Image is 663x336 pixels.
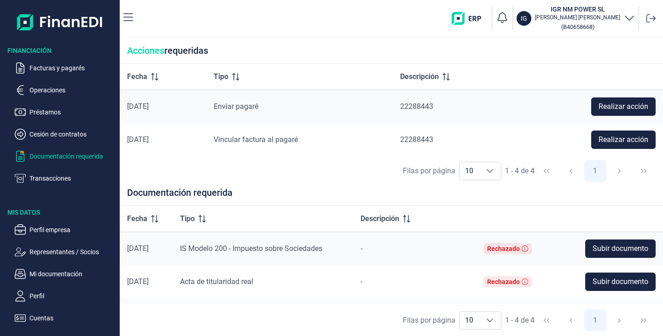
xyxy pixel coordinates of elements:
[361,213,399,224] span: Descripción
[535,309,558,331] button: First Page
[535,5,620,14] h3: IGR NM POWER SL
[593,243,648,254] span: Subir documento
[584,160,606,182] button: Page 1
[15,151,116,162] button: Documentación requerida
[361,277,362,286] span: -
[15,85,116,96] button: Operaciones
[487,245,520,252] div: Rechazado
[29,224,116,235] p: Perfil empresa
[127,45,164,56] span: Acciones
[593,276,648,287] span: Subir documento
[479,162,501,180] div: Choose
[15,313,116,324] button: Cuentas
[400,102,433,111] span: 22288443
[180,277,253,286] span: Acta de titularidad real
[29,290,116,302] p: Perfil
[521,14,527,23] p: IG
[29,268,116,279] p: Mi documentación
[214,135,298,144] span: Vincular factura al pagaré
[608,309,630,331] button: Next Page
[561,23,594,30] small: Copiar cif
[487,278,520,285] div: Rechazado
[599,134,648,145] span: Realizar acción
[29,129,116,140] p: Cesión de contratos
[585,239,656,258] button: Subir documento
[403,315,455,326] div: Filas por página
[15,268,116,279] button: Mi documentación
[214,102,258,111] span: Enviar pagaré
[505,317,535,324] span: 1 - 4 de 4
[127,71,147,82] span: Fecha
[403,165,455,177] div: Filas por página
[29,151,116,162] p: Documentación requerida
[120,38,663,64] div: requeridas
[400,71,439,82] span: Descripción
[560,160,582,182] button: Previous Page
[608,160,630,182] button: Next Page
[15,224,116,235] button: Perfil empresa
[120,187,663,206] div: Documentación requerida
[180,244,322,253] span: IS Modelo 200 - Impuesto sobre Sociedades
[591,97,656,116] button: Realizar acción
[560,309,582,331] button: Previous Page
[505,167,535,175] span: 1 - 4 de 4
[214,71,228,82] span: Tipo
[517,5,635,32] button: IGIGR NM POWER SL[PERSON_NAME] [PERSON_NAME](B40658668)
[459,312,479,329] span: 10
[15,129,116,140] button: Cesión de contratos
[535,14,620,21] p: [PERSON_NAME] [PERSON_NAME]
[127,135,199,144] div: [DATE]
[29,107,116,118] p: Préstamos
[633,309,655,331] button: Last Page
[127,244,165,253] div: [DATE]
[15,290,116,302] button: Perfil
[29,85,116,96] p: Operaciones
[361,244,362,253] span: -
[29,246,116,257] p: Representantes / Socios
[17,7,103,37] img: Logo de aplicación
[127,277,165,286] div: [DATE]
[15,107,116,118] button: Préstamos
[127,213,147,224] span: Fecha
[180,213,195,224] span: Tipo
[535,160,558,182] button: First Page
[29,173,116,184] p: Transacciones
[599,101,648,112] span: Realizar acción
[452,12,488,25] img: erp
[15,63,116,74] button: Facturas y pagarés
[400,135,433,144] span: 22288443
[459,162,479,180] span: 10
[127,102,199,111] div: [DATE]
[584,309,606,331] button: Page 1
[633,160,655,182] button: Last Page
[15,173,116,184] button: Transacciones
[479,312,501,329] div: Choose
[591,131,656,149] button: Realizar acción
[29,63,116,74] p: Facturas y pagarés
[585,273,656,291] button: Subir documento
[29,313,116,324] p: Cuentas
[15,246,116,257] button: Representantes / Socios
